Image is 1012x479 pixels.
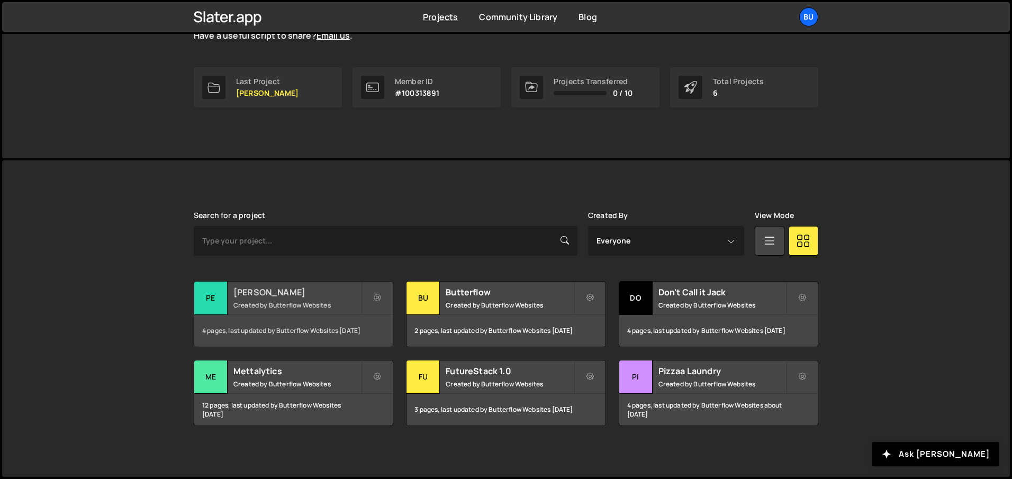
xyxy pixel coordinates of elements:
[406,360,606,426] a: Fu FutureStack 1.0 Created by Butterflow Websites 3 pages, last updated by Butterflow Websites [D...
[194,360,228,394] div: Me
[554,77,632,86] div: Projects Transferred
[799,7,818,26] a: Bu
[619,394,818,426] div: 4 pages, last updated by Butterflow Websites about [DATE]
[658,365,786,377] h2: Pizzaa Laundry
[619,315,818,347] div: 4 pages, last updated by Butterflow Websites [DATE]
[713,89,764,97] p: 6
[713,77,764,86] div: Total Projects
[194,281,393,347] a: Pe [PERSON_NAME] Created by Butterflow Websites 4 pages, last updated by Butterflow Websites [DATE]
[395,89,440,97] p: #100313891
[658,379,786,388] small: Created by Butterflow Websites
[236,77,299,86] div: Last Project
[194,315,393,347] div: 4 pages, last updated by Butterflow Websites [DATE]
[194,67,342,107] a: Last Project [PERSON_NAME]
[194,282,228,315] div: Pe
[236,89,299,97] p: [PERSON_NAME]
[423,11,458,23] a: Projects
[233,301,361,310] small: Created by Butterflow Websites
[658,301,786,310] small: Created by Butterflow Websites
[619,360,653,394] div: Pi
[233,379,361,388] small: Created by Butterflow Websites
[194,226,577,256] input: Type your project...
[619,360,818,426] a: Pi Pizzaa Laundry Created by Butterflow Websites 4 pages, last updated by Butterflow Websites abo...
[446,286,573,298] h2: Butterflow
[194,394,393,426] div: 12 pages, last updated by Butterflow Websites [DATE]
[406,281,606,347] a: Bu Butterflow Created by Butterflow Websites 2 pages, last updated by Butterflow Websites [DATE]
[446,365,573,377] h2: FutureStack 1.0
[479,11,557,23] a: Community Library
[395,77,440,86] div: Member ID
[613,89,632,97] span: 0 / 10
[194,360,393,426] a: Me Mettalytics Created by Butterflow Websites 12 pages, last updated by Butterflow Websites [DATE]
[446,379,573,388] small: Created by Butterflow Websites
[619,282,653,315] div: Do
[406,315,605,347] div: 2 pages, last updated by Butterflow Websites [DATE]
[658,286,786,298] h2: Don't Call it Jack
[872,442,999,466] button: Ask [PERSON_NAME]
[233,286,361,298] h2: [PERSON_NAME]
[406,360,440,394] div: Fu
[233,365,361,377] h2: Mettalytics
[194,211,265,220] label: Search for a project
[588,211,628,220] label: Created By
[619,281,818,347] a: Do Don't Call it Jack Created by Butterflow Websites 4 pages, last updated by Butterflow Websites...
[317,30,350,41] a: Email us
[446,301,573,310] small: Created by Butterflow Websites
[579,11,597,23] a: Blog
[406,282,440,315] div: Bu
[406,394,605,426] div: 3 pages, last updated by Butterflow Websites [DATE]
[755,211,794,220] label: View Mode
